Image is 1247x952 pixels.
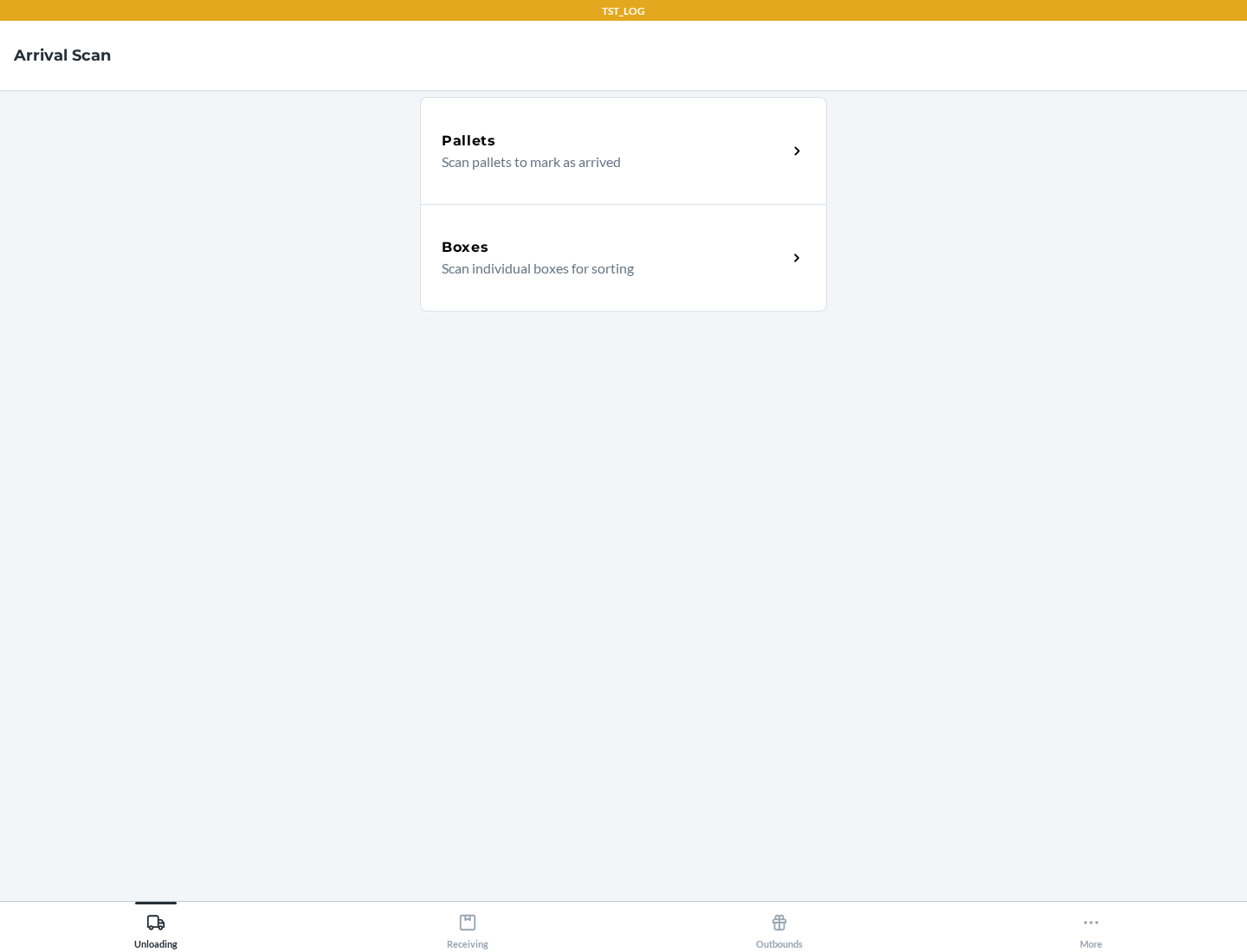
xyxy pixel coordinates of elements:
h4: Arrival Scan [14,44,111,67]
div: Outbounds [756,906,803,949]
div: Unloading [134,906,178,949]
p: TST_LOG [602,3,645,19]
a: PalletsScan pallets to mark as arrived [420,97,827,204]
h5: Pallets [442,131,496,151]
a: BoxesScan individual boxes for sorting [420,204,827,312]
button: Receiving [312,902,623,949]
p: Scan individual boxes for sorting [442,258,773,279]
div: Receiving [447,906,488,949]
button: Outbounds [623,902,935,949]
button: More [935,902,1247,949]
p: Scan pallets to mark as arrived [442,151,773,172]
div: More [1080,906,1102,949]
h5: Boxes [442,237,489,258]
